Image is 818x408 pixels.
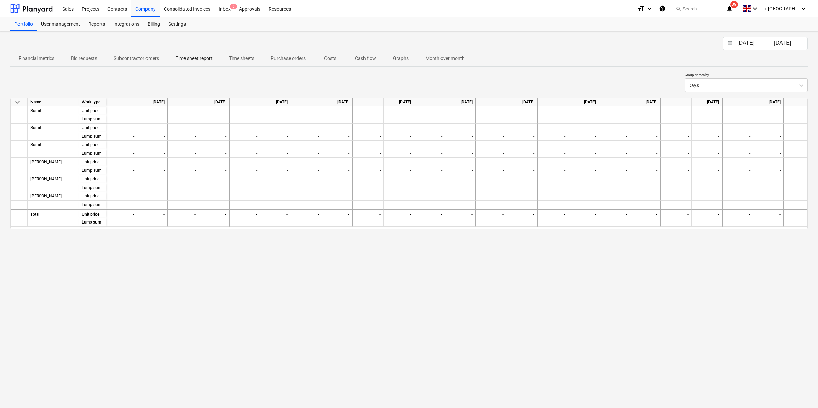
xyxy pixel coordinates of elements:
div: - [384,158,414,166]
div: Unit price [79,158,106,166]
div: - [692,166,723,175]
div: - [384,106,414,115]
div: Unit price [79,124,106,132]
div: - [414,106,445,115]
div: - [353,166,384,175]
div: - [538,166,568,175]
div: - [260,149,291,158]
div: [DATE] [692,98,723,106]
div: - [106,183,137,192]
div: Lump sum [79,149,106,158]
div: - [568,166,599,175]
div: - [723,166,753,175]
a: Integrations [109,17,143,31]
div: - [291,158,322,166]
div: - [661,124,692,132]
div: - [353,158,384,166]
div: - [692,149,723,158]
div: - [322,132,353,141]
div: - [723,149,753,158]
div: - [322,115,353,124]
div: - [384,183,414,192]
div: - [538,175,568,183]
div: - [384,175,414,183]
div: - [753,106,784,115]
div: - [476,175,507,183]
p: Graphs [393,55,409,62]
div: - [784,175,815,183]
div: - [106,106,137,115]
p: Bid requests [71,55,97,62]
span: 6 [230,4,237,9]
p: Purchase orders [271,55,306,62]
div: - [784,141,815,149]
div: - [137,124,168,132]
div: - [599,132,630,141]
div: Sumit [28,141,79,149]
div: - [507,141,538,149]
div: - [630,149,661,158]
div: - [168,158,199,166]
div: - [230,166,260,175]
div: - [260,183,291,192]
div: - [538,183,568,192]
div: - [445,158,476,166]
div: - [507,166,538,175]
div: - [538,106,568,115]
div: - [199,175,230,183]
div: - [507,124,538,132]
p: Cash flow [355,55,376,62]
div: - [692,115,723,124]
div: - [692,106,723,115]
div: - [661,149,692,158]
div: Unit price [79,192,106,201]
div: - [599,175,630,183]
div: - [291,183,322,192]
div: - [507,106,538,115]
div: - [353,183,384,192]
div: - [199,132,230,141]
div: - [476,149,507,158]
div: - [568,175,599,183]
div: - [692,158,723,166]
div: - [538,124,568,132]
div: - [353,149,384,158]
div: - [137,106,168,115]
div: - [260,115,291,124]
div: - [753,124,784,132]
div: - [260,124,291,132]
div: - [568,106,599,115]
div: - [476,106,507,115]
div: - [476,158,507,166]
div: - [137,175,168,183]
div: Lump sum [79,115,106,124]
div: - [260,132,291,141]
div: - [784,149,815,158]
div: - [384,141,414,149]
div: - [538,115,568,124]
div: - [723,106,753,115]
div: - [106,141,137,149]
div: - [291,149,322,158]
p: Time sheets [229,55,254,62]
div: User management [37,17,84,31]
div: - [784,132,815,141]
div: Settings [164,17,190,31]
div: - [168,106,199,115]
div: - [476,124,507,132]
div: - [353,115,384,124]
div: - [414,132,445,141]
div: - [476,166,507,175]
div: [DATE] [384,98,414,106]
div: - [168,183,199,192]
div: - [661,158,692,166]
div: - [599,141,630,149]
div: - [723,158,753,166]
div: - [476,183,507,192]
div: - [723,115,753,124]
div: - [230,149,260,158]
div: - [260,106,291,115]
div: Sumit [28,106,79,115]
div: - [322,149,353,158]
div: - [753,149,784,158]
